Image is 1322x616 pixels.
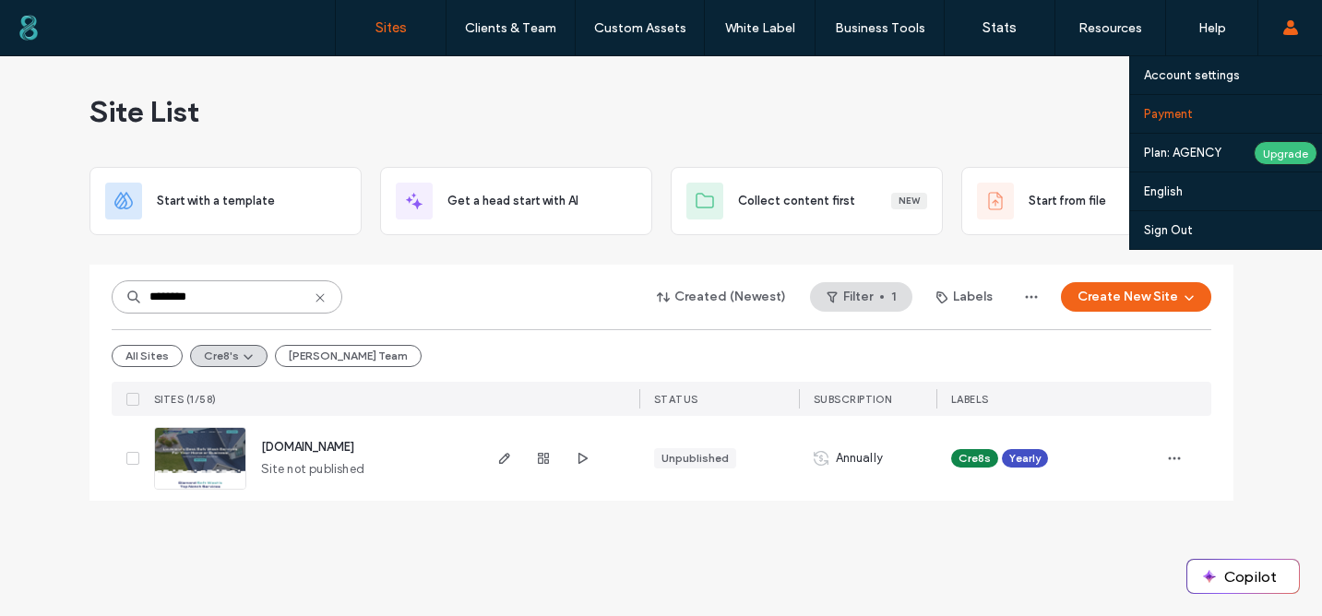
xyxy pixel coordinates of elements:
div: New [891,193,927,209]
button: Created (Newest) [641,282,803,312]
div: Get a head start with AI [380,167,652,235]
button: Copilot [1187,560,1299,593]
span: Cre8s [959,450,991,467]
span: Site not published [261,460,365,479]
span: LABELS [951,393,989,406]
label: Business Tools [835,20,925,36]
span: Start from file [1029,192,1106,210]
span: STATUS [654,393,698,406]
button: Labels [920,282,1009,312]
a: Account settings [1144,56,1322,94]
a: [DOMAIN_NAME] [261,440,354,454]
a: Sign Out [1144,211,1322,249]
span: Yearly [1009,450,1041,467]
button: Cre8's [190,345,268,367]
span: SITES (1/58) [154,393,217,406]
label: Stats [983,19,1017,36]
span: Site List [89,93,199,130]
label: Payment [1144,107,1193,121]
button: Create New Site [1061,282,1211,312]
span: Start with a template [157,192,275,210]
label: Sign Out [1144,223,1193,237]
div: Collect content firstNew [671,167,943,235]
label: English [1144,184,1183,198]
span: SUBSCRIPTION [814,393,892,406]
button: All Sites [112,345,183,367]
label: Plan: AGENCY [1144,146,1254,160]
div: Unpublished [661,450,729,467]
div: Start with a template [89,167,362,235]
a: Payment [1144,95,1322,133]
label: Custom Assets [594,20,686,36]
label: Clients & Team [465,20,556,36]
span: Help [42,13,80,30]
label: Sites [375,19,407,36]
button: [PERSON_NAME] Team [275,345,422,367]
span: Get a head start with AI [447,192,578,210]
span: Collect content first [738,192,855,210]
span: Annually [836,449,884,468]
div: Upgrade [1254,141,1317,165]
label: Account settings [1144,68,1240,82]
label: Resources [1078,20,1142,36]
label: White Label [725,20,795,36]
div: Start from fileBeta [961,167,1233,235]
label: Help [1198,20,1226,36]
button: Filter1 [810,282,912,312]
